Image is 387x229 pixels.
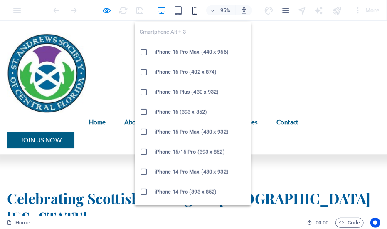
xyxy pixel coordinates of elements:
[321,219,323,226] span: :
[202,97,234,117] a: Events
[155,167,246,177] h6: iPhone 14 Pro Max (430 x 932)
[206,5,236,15] button: 95%
[124,97,156,117] a: About
[155,87,246,97] h6: iPhone 16 Plus (430 x 932)
[155,47,246,57] h6: iPhone 16 Pro Max (440 x 956)
[370,218,380,228] button: Usercentrics
[155,187,246,197] h6: iPhone 14 Pro (393 x 852)
[163,97,195,117] a: Values
[281,5,291,15] button: pages
[219,5,232,15] h6: 95%
[87,97,118,117] a: Home
[155,147,246,157] h6: iPhone 15/15 Pro (393 x 852)
[339,218,360,228] span: Code
[307,218,329,228] h6: Session time
[155,127,246,137] h6: iPhone 15 Pro Max (430 x 932)
[7,117,78,134] a: Join Us Now
[281,6,290,15] i: Pages (Ctrl+Alt+S)
[155,67,246,77] h6: iPhone 16 Pro (402 x 874)
[155,107,246,117] h6: iPhone 16 (393 x 852)
[241,97,278,117] a: Services
[284,97,321,117] a: Contact
[335,218,364,228] button: Code
[316,218,328,228] span: 00 00
[7,218,30,228] a: Click to cancel selection. Double-click to open Pages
